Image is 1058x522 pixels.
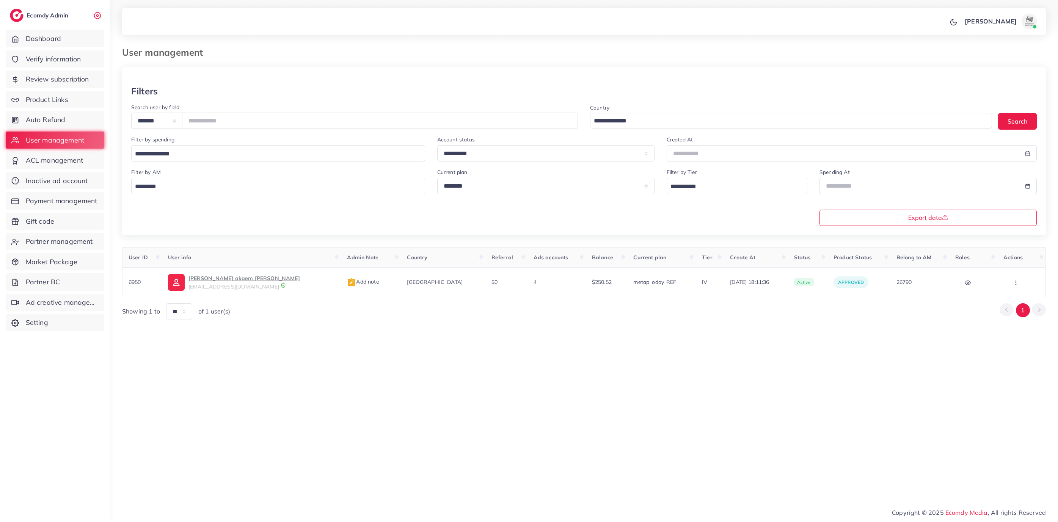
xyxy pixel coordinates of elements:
span: ACL management [26,155,83,165]
label: Created At [667,136,693,143]
ul: Pagination [1000,303,1046,317]
a: [PERSON_NAME]avatar [961,14,1040,29]
span: Create At [730,254,755,261]
span: IV [702,279,707,285]
h3: Filters [131,86,158,97]
span: Balance [592,254,613,261]
button: Go to page 1 [1016,303,1030,317]
input: Search for option [132,148,415,160]
span: Market Package [26,257,77,267]
input: Search for option [591,115,982,127]
span: Verify information [26,54,81,64]
p: [PERSON_NAME] akaem [PERSON_NAME] [188,274,300,283]
a: Payment management [6,192,104,210]
button: Export data [819,210,1037,226]
label: Account status [437,136,475,143]
span: Setting [26,318,48,328]
label: Filter by spending [131,136,174,143]
span: Export data [908,215,948,221]
span: $250.52 [592,279,612,285]
label: Spending At [819,168,850,176]
div: Search for option [131,145,425,161]
span: Auto Refund [26,115,66,125]
div: Search for option [667,178,807,194]
span: Tier [702,254,713,261]
span: 6950 [129,279,141,285]
span: 26790 [896,279,912,285]
label: Country [590,104,609,111]
span: Ads accounts [534,254,568,261]
a: Gift code [6,213,104,230]
span: Showing 1 to [122,307,160,316]
span: Current plan [633,254,666,261]
span: Partner management [26,237,93,246]
a: logoEcomdy Admin [10,9,70,22]
a: Auto Refund [6,111,104,129]
span: Ad creative management [26,298,99,307]
button: Search [998,113,1037,129]
a: ACL management [6,152,104,169]
span: Dashboard [26,34,61,44]
h3: User management [122,47,209,58]
img: ic-user-info.36bf1079.svg [168,274,185,291]
img: admin_note.cdd0b510.svg [347,278,356,287]
a: Market Package [6,253,104,271]
div: Search for option [131,178,425,194]
a: [PERSON_NAME] akaem [PERSON_NAME][EMAIL_ADDRESS][DOMAIN_NAME] [168,274,335,290]
img: avatar [1022,14,1037,29]
a: Ad creative management [6,294,104,311]
span: Product Links [26,95,68,105]
span: Inactive ad account [26,176,88,186]
a: Ecomdy Media [945,509,988,516]
span: Belong to AM [896,254,932,261]
a: User management [6,132,104,149]
label: Search user by field [131,103,179,111]
a: Setting [6,314,104,331]
span: Country [407,254,427,261]
a: Dashboard [6,30,104,47]
span: User info [168,254,191,261]
span: metap_oday_REF [633,279,676,285]
span: Add note [347,278,379,285]
span: [EMAIL_ADDRESS][DOMAIN_NAME] [188,283,279,290]
span: active [794,278,814,287]
a: Partner management [6,233,104,250]
input: Search for option [132,181,415,193]
label: Filter by AM [131,168,161,176]
span: Roles [955,254,970,261]
span: Partner BC [26,277,60,287]
span: [GEOGRAPHIC_DATA] [407,279,463,285]
span: Referral [491,254,513,261]
p: [PERSON_NAME] [965,17,1017,26]
span: User ID [129,254,148,261]
a: Product Links [6,91,104,108]
span: Gift code [26,216,54,226]
span: Product Status [834,254,872,261]
span: Review subscription [26,74,89,84]
img: 9CAL8B2pu8EFxCJHYAAAAldEVYdGRhdGU6Y3JlYXRlADIwMjItMTItMDlUMDQ6NTg6MzkrMDA6MDBXSlgLAAAAJXRFWHRkYXR... [281,283,286,288]
label: Filter by Tier [667,168,697,176]
span: Actions [1003,254,1023,261]
a: Verify information [6,50,104,68]
a: Partner BC [6,273,104,291]
a: Review subscription [6,71,104,88]
span: [DATE] 18:11:36 [730,278,782,286]
span: Copyright © 2025 [892,508,1046,517]
span: Status [794,254,811,261]
span: Payment management [26,196,97,206]
span: User management [26,135,84,145]
span: 4 [534,279,537,285]
img: logo [10,9,24,22]
a: Inactive ad account [6,172,104,190]
span: of 1 user(s) [198,307,230,316]
span: $0 [491,279,498,285]
div: Search for option [590,113,992,129]
span: approved [838,279,864,285]
span: Admin Note [347,254,378,261]
input: Search for option [668,181,797,193]
label: Current plan [437,168,468,176]
h2: Ecomdy Admin [27,12,70,19]
span: , All rights Reserved [988,508,1046,517]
